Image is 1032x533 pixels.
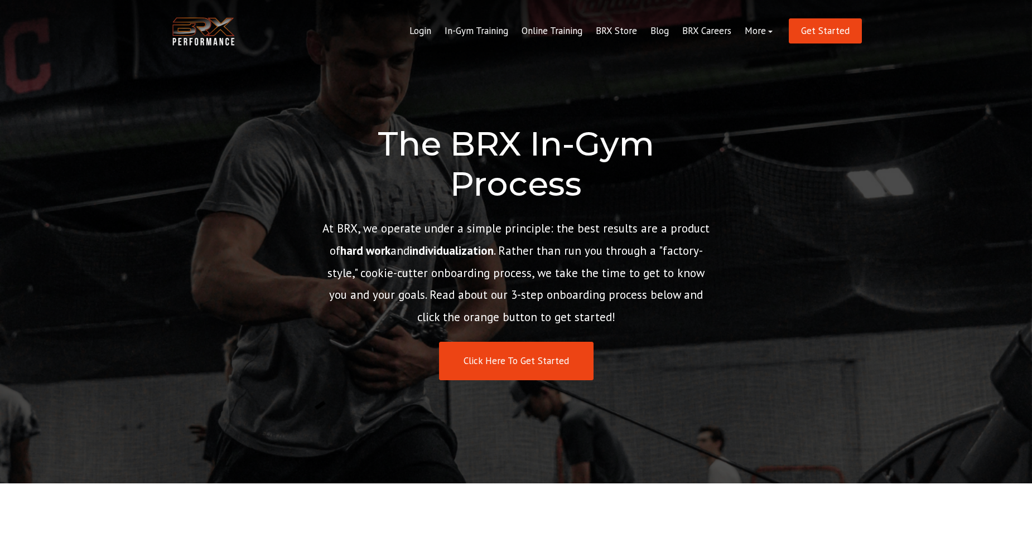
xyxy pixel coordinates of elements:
span: The BRX In-Gym Process [378,123,654,204]
div: Navigation Menu [403,18,779,45]
strong: hard work [340,243,390,258]
a: Blog [644,18,676,45]
a: BRX Careers [676,18,738,45]
img: BRX Transparent Logo-2 [170,14,237,49]
span: At BRX, we operate under a simple principle: the best results are a product of and . Rather than ... [322,221,710,325]
strong: individualization [409,243,494,258]
a: In-Gym Training [438,18,515,45]
a: More [738,18,779,45]
a: Online Training [515,18,589,45]
a: Login [403,18,438,45]
a: BRX Store [589,18,644,45]
a: Get Started [789,18,862,43]
a: Click Here To Get Started [439,342,594,380]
